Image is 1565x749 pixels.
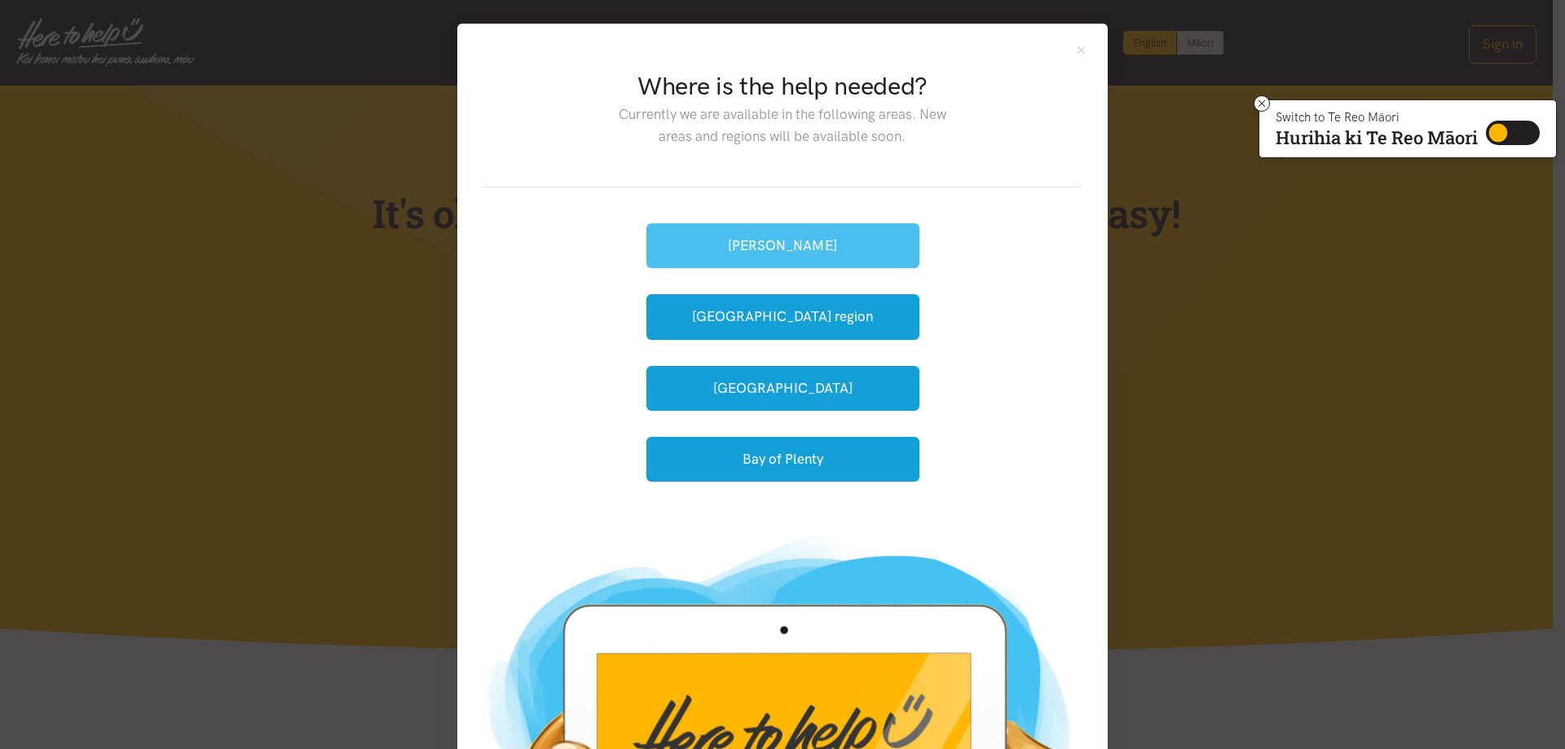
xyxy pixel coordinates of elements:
button: [GEOGRAPHIC_DATA] [646,366,919,411]
h2: Where is the help needed? [606,69,959,104]
button: Bay of Plenty [646,437,919,482]
button: [PERSON_NAME] [646,223,919,268]
button: [GEOGRAPHIC_DATA] region [646,294,919,339]
p: Switch to Te Reo Māori [1276,112,1478,122]
p: Hurihia ki Te Reo Māori [1276,130,1478,145]
button: Close [1074,43,1088,57]
p: Currently we are available in the following areas. New areas and regions will be available soon. [606,104,959,148]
